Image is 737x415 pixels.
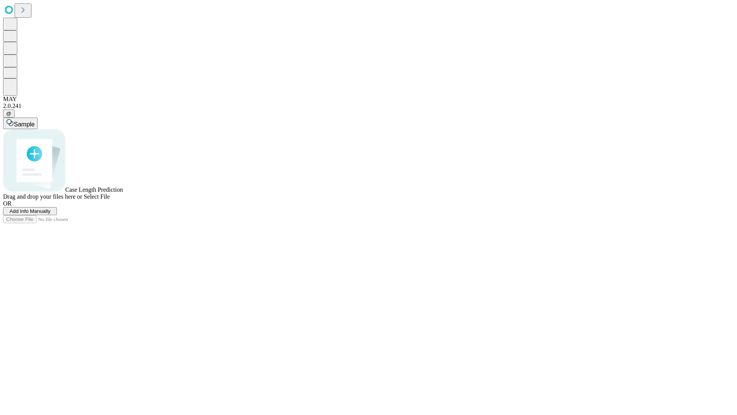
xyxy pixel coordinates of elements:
span: @ [6,111,12,116]
button: @ [3,110,15,118]
span: OR [3,200,12,207]
div: 2.0.241 [3,103,734,110]
div: MAY [3,96,734,103]
button: Sample [3,118,38,129]
span: Case Length Prediction [65,186,123,193]
span: Drag and drop your files here or [3,193,82,200]
span: Select File [84,193,110,200]
span: Add Info Manually [10,208,51,214]
span: Sample [14,121,35,128]
button: Add Info Manually [3,207,57,215]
